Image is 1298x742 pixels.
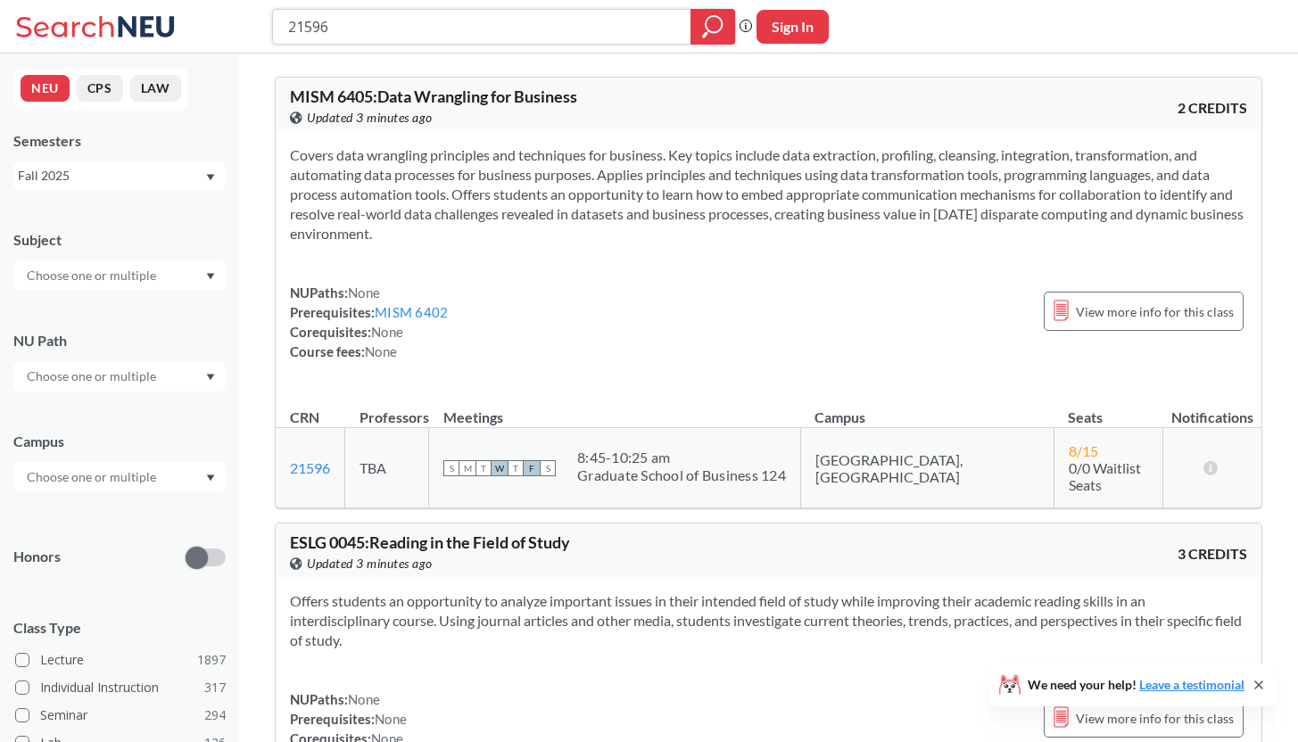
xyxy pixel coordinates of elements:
[429,390,801,428] th: Meetings
[756,10,829,44] button: Sign In
[508,460,524,476] span: T
[345,390,429,428] th: Professors
[206,474,215,482] svg: Dropdown arrow
[206,374,215,381] svg: Dropdown arrow
[475,460,492,476] span: T
[702,14,723,39] svg: magnifying glass
[577,449,786,466] div: 8:45 - 10:25 am
[13,131,226,151] div: Semesters
[375,711,407,727] span: None
[286,12,678,42] input: Class, professor, course number, "phrase"
[206,273,215,280] svg: Dropdown arrow
[204,678,226,697] span: 317
[13,547,61,567] p: Honors
[18,366,168,387] input: Choose one or multiple
[492,460,508,476] span: W
[1028,679,1244,691] span: We need your help!
[290,145,1247,243] section: Covers data wrangling principles and techniques for business. Key topics include data extraction,...
[375,304,448,320] a: MISM 6402
[15,648,226,672] label: Lecture
[365,343,397,359] span: None
[18,466,168,488] input: Choose one or multiple
[1069,459,1141,493] span: 0/0 Waitlist Seats
[18,166,204,185] div: Fall 2025
[348,691,380,707] span: None
[77,75,123,102] button: CPS
[459,460,475,476] span: M
[13,161,226,190] div: Fall 2025Dropdown arrow
[13,230,226,250] div: Subject
[130,75,181,102] button: LAW
[13,331,226,350] div: NU Path
[18,265,168,286] input: Choose one or multiple
[15,704,226,727] label: Seminar
[204,705,226,725] span: 294
[371,324,403,340] span: None
[307,554,433,573] span: Updated 3 minutes ago
[577,466,786,484] div: Graduate School of Business 124
[13,361,226,392] div: Dropdown arrow
[13,618,226,638] span: Class Type
[1163,390,1262,428] th: Notifications
[13,260,226,291] div: Dropdown arrow
[290,87,577,106] span: MISM 6405 : Data Wrangling for Business
[348,284,380,301] span: None
[1054,390,1162,428] th: Seats
[800,390,1054,428] th: Campus
[1076,301,1234,323] span: View more info for this class
[800,428,1054,508] td: [GEOGRAPHIC_DATA], [GEOGRAPHIC_DATA]
[290,532,570,552] span: ESLG 0045 : Reading in the Field of Study
[206,174,215,181] svg: Dropdown arrow
[1178,544,1247,564] span: 3 CREDITS
[21,75,70,102] button: NEU
[13,432,226,451] div: Campus
[1076,707,1234,730] span: View more info for this class
[1178,98,1247,118] span: 2 CREDITS
[197,650,226,670] span: 1897
[290,459,330,476] a: 21596
[690,9,735,45] div: magnifying glass
[540,460,556,476] span: S
[290,591,1247,650] section: Offers students an opportunity to analyze important issues in their intended field of study while...
[290,408,319,427] div: CRN
[345,428,429,508] td: TBA
[1069,442,1098,459] span: 8 / 15
[443,460,459,476] span: S
[524,460,540,476] span: F
[15,676,226,699] label: Individual Instruction
[290,283,448,361] div: NUPaths: Prerequisites: Corequisites: Course fees:
[13,462,226,492] div: Dropdown arrow
[1139,677,1244,692] a: Leave a testimonial
[307,108,433,128] span: Updated 3 minutes ago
